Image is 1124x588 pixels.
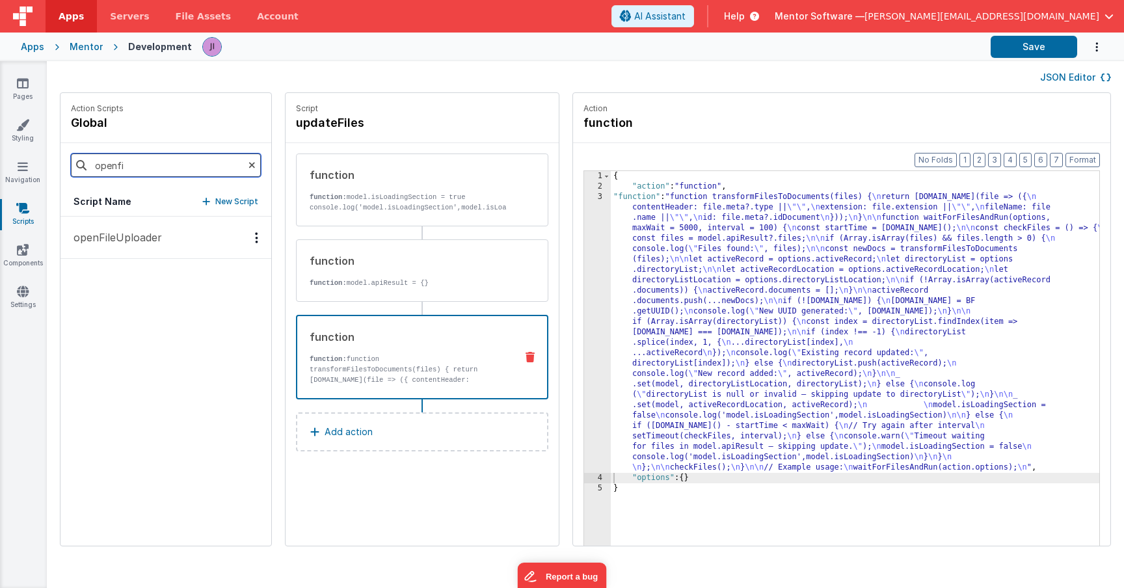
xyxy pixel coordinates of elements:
[296,412,548,451] button: Add action
[1077,34,1103,60] button: Options
[1065,153,1100,167] button: Format
[310,278,506,288] p: model.apiResult = {}
[1034,153,1047,167] button: 6
[584,171,611,181] div: 1
[634,10,686,23] span: AI Assistant
[1040,71,1111,84] button: JSON Editor
[70,40,103,53] div: Mentor
[583,103,1100,114] p: Action
[325,424,373,440] p: Add action
[584,473,611,483] div: 4
[203,38,221,56] img: 6c3d48e323fef8557f0b76cc516e01c7
[775,10,1114,23] button: Mentor Software — [PERSON_NAME][EMAIL_ADDRESS][DOMAIN_NAME]
[310,355,347,363] strong: function:
[202,195,258,208] button: New Script
[973,153,985,167] button: 2
[1019,153,1032,167] button: 5
[611,5,694,27] button: AI Assistant
[775,10,864,23] span: Mentor Software —
[296,114,491,132] h4: updateFiles
[215,195,258,208] p: New Script
[1004,153,1017,167] button: 4
[584,483,611,494] div: 5
[71,103,124,114] p: Action Scripts
[915,153,957,167] button: No Folds
[71,114,124,132] h4: global
[310,329,505,345] div: function
[864,10,1099,23] span: [PERSON_NAME][EMAIL_ADDRESS][DOMAIN_NAME]
[59,10,84,23] span: Apps
[66,230,162,245] p: openFileUploader
[584,192,611,473] div: 3
[296,103,548,114] p: Script
[110,10,149,23] span: Servers
[988,153,1001,167] button: 3
[310,167,506,183] div: function
[74,195,131,208] h5: Script Name
[60,217,271,259] button: openFileUploader
[724,10,745,23] span: Help
[1050,153,1063,167] button: 7
[310,354,505,416] p: function transformFilesToDocuments(files) { return [DOMAIN_NAME](file => ({ contentHeader: file.m...
[176,10,232,23] span: File Assets
[991,36,1077,58] button: Save
[310,253,506,269] div: function
[959,153,970,167] button: 1
[247,232,266,243] div: Options
[310,279,347,287] strong: function:
[71,154,261,177] input: Search scripts
[21,40,44,53] div: Apps
[310,193,347,201] strong: function:
[583,114,779,132] h4: function
[310,192,506,213] p: model.isLoadingSection = true console.log('model.isLoadingSection',model.isLoadingSection)
[128,40,192,53] div: Development
[584,181,611,192] div: 2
